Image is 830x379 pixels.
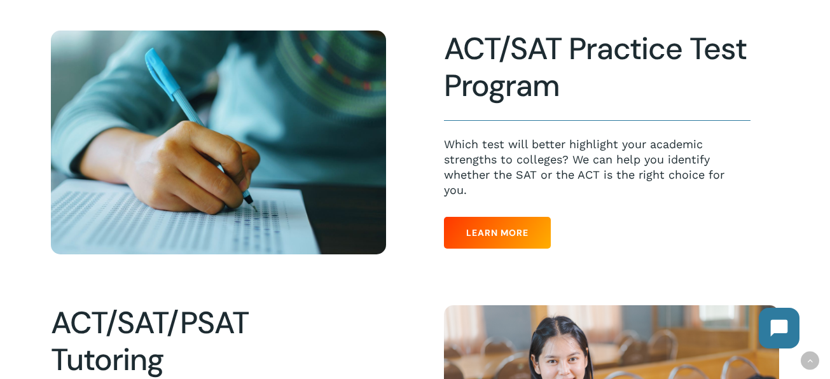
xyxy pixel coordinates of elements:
[444,31,750,104] h2: ACT/SAT Practice Test Program
[51,31,386,254] img: Test Taking 2
[444,217,551,249] a: Learn More
[466,226,529,239] span: Learn More
[444,137,750,198] p: Which test will better highlight your academic strengths to colleges? We can help you identify wh...
[746,295,812,361] iframe: Chatbot
[51,305,357,378] h2: ACT/SAT/PSAT Tutoring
